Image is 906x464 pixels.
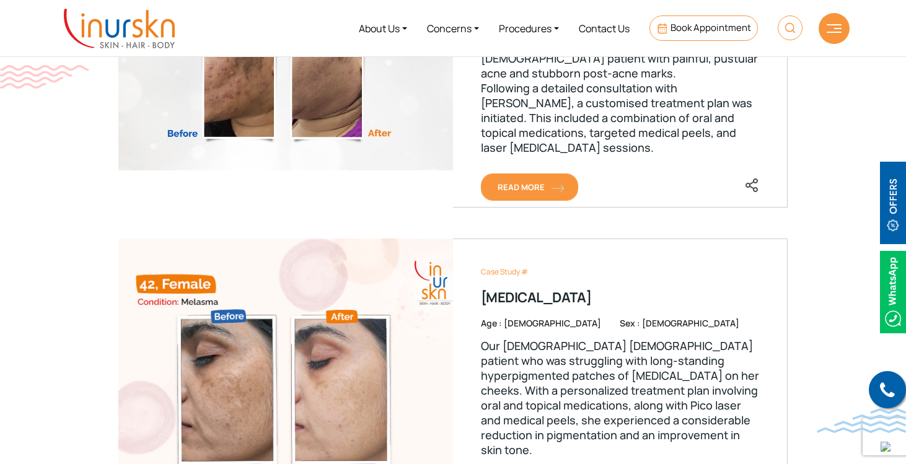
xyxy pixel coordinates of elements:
[880,162,906,244] img: offerBt
[881,442,891,452] img: up-blue-arrow.svg
[349,5,417,51] a: About Us
[817,408,906,433] img: bluewave
[481,318,601,328] div: Age : [DEMOGRAPHIC_DATA]
[498,182,561,193] span: Read More
[744,177,759,191] a: <div class="socialicons " ><span class="close_share"><i class="fa fa-close"></i></span> <a href="...
[481,173,578,201] a: Read Moreorange-arrow
[481,338,759,457] p: Our [DEMOGRAPHIC_DATA] [DEMOGRAPHIC_DATA] patient who was struggling with long-standing hyperpigm...
[569,5,640,51] a: Contact Us
[64,9,175,48] img: inurskn-logo
[778,15,803,40] img: HeaderSearch
[671,21,751,34] span: Book Appointment
[481,36,759,155] p: Case study of our [DEMOGRAPHIC_DATA] [DEMOGRAPHIC_DATA] patient with painful, pustular acne and s...
[744,178,759,193] img: share
[827,24,842,33] img: hamLine.svg
[481,267,759,277] div: Case Study #
[601,318,739,328] div: Sex : [DEMOGRAPHIC_DATA]
[481,289,759,306] div: [MEDICAL_DATA]
[417,5,489,51] a: Concerns
[880,284,906,297] a: Whatsappicon
[880,251,906,333] img: Whatsappicon
[489,5,569,51] a: Procedures
[551,185,565,192] img: orange-arrow
[649,15,758,41] a: Book Appointment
